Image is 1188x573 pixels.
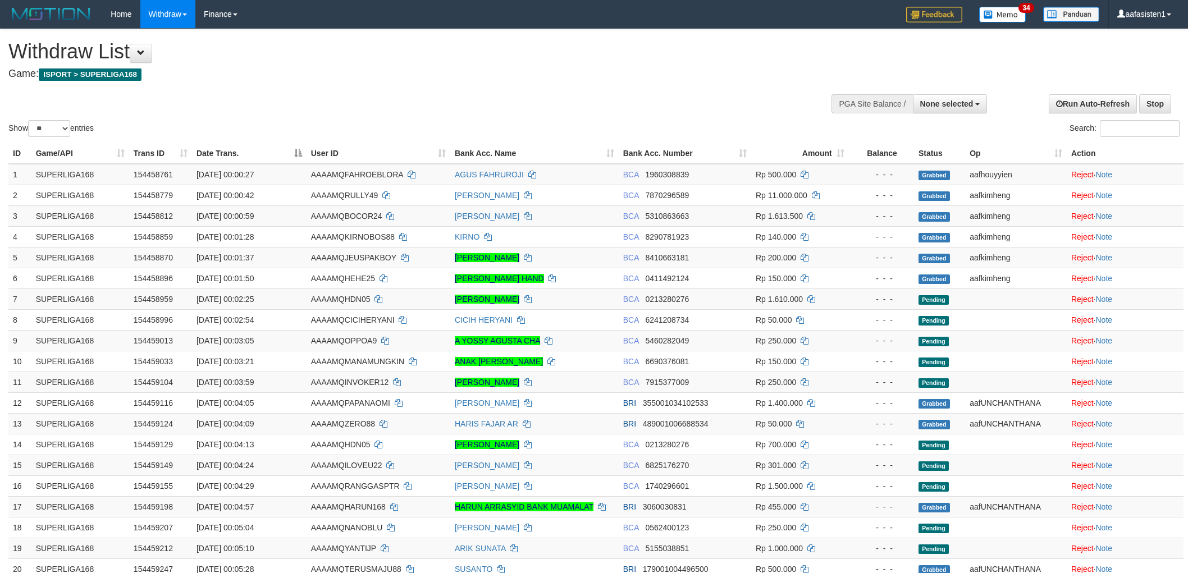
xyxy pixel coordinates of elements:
span: BRI [623,419,636,428]
a: Reject [1071,274,1094,283]
span: None selected [920,99,974,108]
span: [DATE] 00:02:54 [197,315,254,324]
td: SUPERLIGA168 [31,413,129,434]
th: Bank Acc. Number: activate to sort column ascending [619,143,751,164]
span: [DATE] 00:00:27 [197,170,254,179]
span: BCA [623,315,639,324]
span: AAAAMQMANAMUNGKIN [311,357,404,366]
span: BCA [623,336,639,345]
span: [DATE] 00:01:37 [197,253,254,262]
span: Grabbed [919,420,950,429]
span: 154458870 [134,253,173,262]
span: Rp 250.000 [756,336,796,345]
a: A YOSSY AGUSTA CHA [455,336,540,345]
span: [DATE] 00:04:05 [197,398,254,407]
td: 19 [8,538,31,558]
td: 15 [8,455,31,475]
td: 1 [8,164,31,185]
div: - - - [853,418,910,429]
span: AAAAMQJEUSPAKBOY [311,253,396,262]
span: Rp 1.613.500 [756,212,803,221]
span: BCA [623,440,639,449]
td: · [1067,288,1184,309]
a: AGUS FAHRUROJI [455,170,524,179]
a: Reject [1071,419,1094,428]
span: 154459149 [134,461,173,470]
td: SUPERLIGA168 [31,455,129,475]
a: Run Auto-Refresh [1049,94,1137,113]
span: [DATE] 00:02:25 [197,295,254,304]
th: ID [8,143,31,164]
span: AAAAMQRULLY49 [311,191,378,200]
div: - - - [853,377,910,388]
span: Copy 6825176270 to clipboard [645,461,689,470]
div: - - - [853,231,910,242]
td: · [1067,330,1184,351]
td: · [1067,268,1184,288]
td: SUPERLIGA168 [31,496,129,517]
a: Note [1096,336,1113,345]
a: Reject [1071,461,1094,470]
span: Copy 0213280276 to clipboard [645,440,689,449]
td: 16 [8,475,31,496]
a: Note [1096,191,1113,200]
td: 11 [8,372,31,392]
a: Note [1096,212,1113,221]
td: 14 [8,434,31,455]
th: Balance [849,143,914,164]
a: KIRNO [455,232,479,241]
td: · [1067,392,1184,413]
a: Note [1096,482,1113,491]
label: Show entries [8,120,94,137]
span: 154459104 [134,378,173,387]
span: BCA [623,357,639,366]
td: 6 [8,268,31,288]
span: BRI [623,398,636,407]
td: SUPERLIGA168 [31,351,129,372]
a: [PERSON_NAME] [455,191,519,200]
td: aafUNCHANTHANA [965,496,1067,517]
span: BCA [623,212,639,221]
span: Rp 200.000 [756,253,796,262]
td: · [1067,475,1184,496]
span: Rp 700.000 [756,440,796,449]
span: 154458812 [134,212,173,221]
span: BCA [623,523,639,532]
span: [DATE] 00:04:57 [197,502,254,511]
span: Copy 489001006688534 to clipboard [643,419,709,428]
span: 154459033 [134,357,173,366]
span: Rp 250.000 [756,523,796,532]
span: BCA [623,461,639,470]
th: Status [914,143,965,164]
div: PGA Site Balance / [831,94,912,113]
img: MOTION_logo.png [8,6,94,22]
span: Pending [919,316,949,326]
td: · [1067,538,1184,558]
div: - - - [853,522,910,533]
td: 9 [8,330,31,351]
td: SUPERLIGA168 [31,185,129,205]
span: [DATE] 00:00:59 [197,212,254,221]
span: Grabbed [919,233,950,242]
span: [DATE] 00:05:04 [197,523,254,532]
a: Note [1096,295,1113,304]
a: HARIS FAJAR AR [455,419,518,428]
div: - - - [853,252,910,263]
span: 34 [1018,3,1034,13]
span: Copy 3060030831 to clipboard [643,502,687,511]
a: [PERSON_NAME] [455,440,519,449]
span: 154458959 [134,295,173,304]
td: · [1067,434,1184,455]
span: Copy 7870296589 to clipboard [645,191,689,200]
span: AAAAMQCICIHERYANI [311,315,395,324]
span: Grabbed [919,191,950,201]
span: BCA [623,295,639,304]
td: 17 [8,496,31,517]
td: 10 [8,351,31,372]
span: Rp 50.000 [756,419,792,428]
a: Stop [1139,94,1171,113]
td: SUPERLIGA168 [31,517,129,538]
a: [PERSON_NAME] [455,482,519,491]
td: 3 [8,205,31,226]
span: AAAAMQILOVEU22 [311,461,382,470]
